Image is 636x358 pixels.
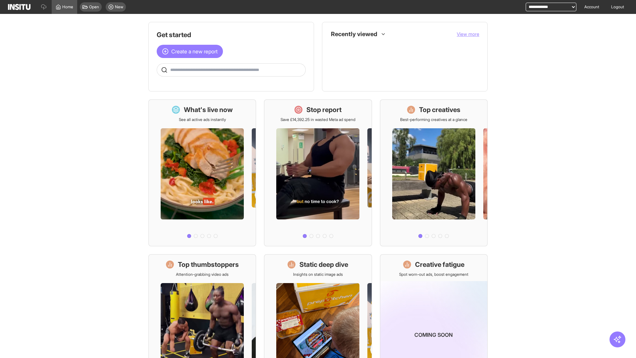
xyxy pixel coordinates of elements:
a: Top creativesBest-performing creatives at a glance [380,99,488,246]
a: Stop reportSave £14,392.25 in wasted Meta ad spend [264,99,372,246]
span: Open [89,4,99,10]
img: Logo [8,4,30,10]
p: Save £14,392.25 in wasted Meta ad spend [281,117,355,122]
span: Create a new report [171,47,218,55]
p: Attention-grabbing video ads [176,272,229,277]
button: Create a new report [157,45,223,58]
h1: Static deep dive [299,260,348,269]
a: What's live nowSee all active ads instantly [148,99,256,246]
h1: What's live now [184,105,233,114]
h1: Stop report [306,105,342,114]
p: See all active ads instantly [179,117,226,122]
span: New [115,4,123,10]
span: Home [62,4,73,10]
h1: Top creatives [419,105,460,114]
h1: Get started [157,30,306,39]
p: Insights on static image ads [293,272,343,277]
h1: Top thumbstoppers [178,260,239,269]
p: Best-performing creatives at a glance [400,117,467,122]
button: View more [457,31,479,37]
